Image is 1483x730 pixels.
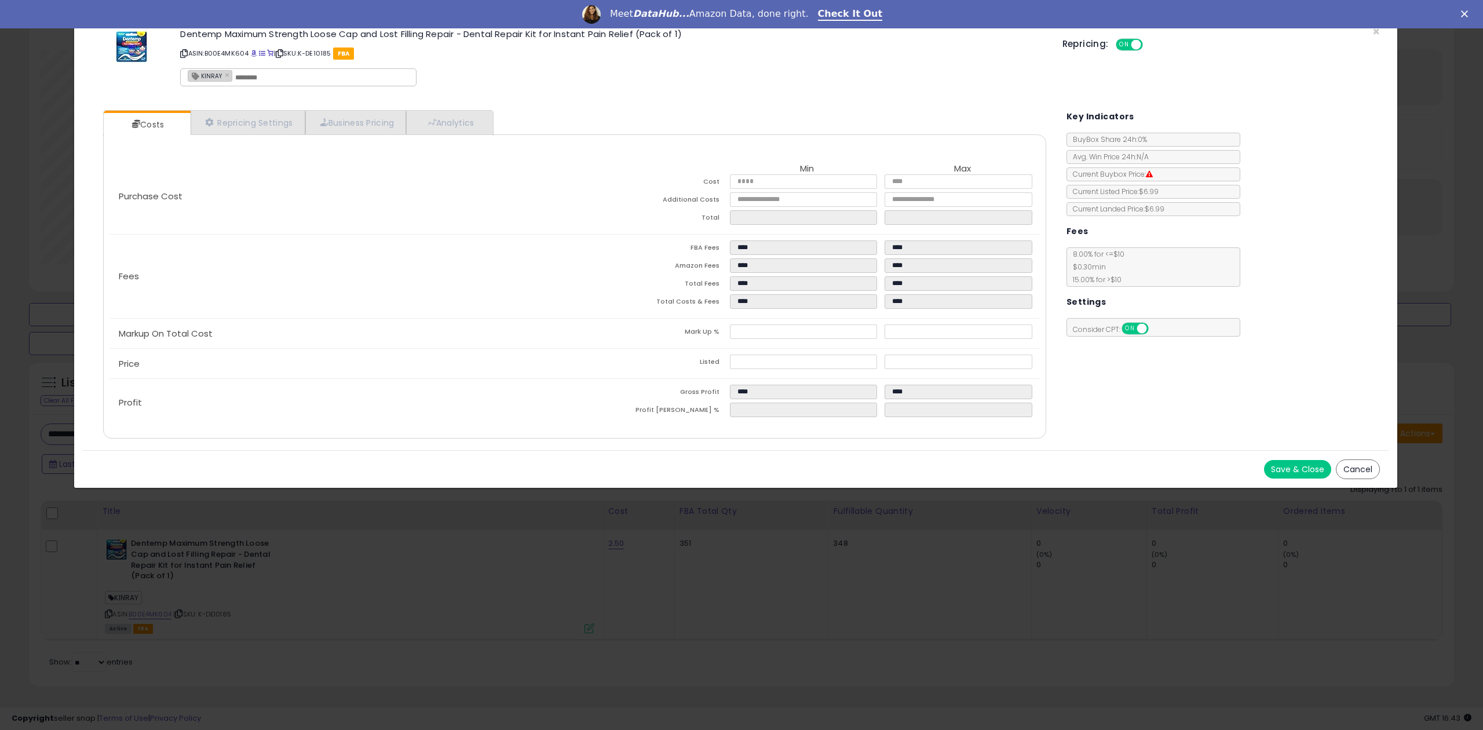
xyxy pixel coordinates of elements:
span: ON [1123,324,1137,334]
td: Mark Up % [575,324,730,342]
th: Max [885,164,1040,174]
a: Check It Out [818,8,883,21]
h5: Settings [1066,295,1106,309]
span: $0.30 min [1067,262,1106,272]
td: Total Costs & Fees [575,294,730,312]
span: FBA [333,48,355,60]
p: Markup On Total Cost [109,329,575,338]
button: Save & Close [1264,460,1331,479]
span: OFF [1146,324,1165,334]
a: Analytics [406,111,492,134]
a: Business Pricing [305,111,407,134]
h5: Repricing: [1062,39,1109,49]
span: OFF [1141,40,1159,50]
a: Your listing only [267,49,273,58]
span: KINRAY [188,71,222,81]
button: Cancel [1336,459,1380,479]
span: Current Buybox Price: [1067,169,1153,179]
img: Profile image for Georgie [582,5,601,24]
th: Min [730,164,885,174]
span: 15.00 % for > $10 [1067,275,1122,284]
td: Profit [PERSON_NAME] % [575,403,730,421]
td: FBA Fees [575,240,730,258]
span: Current Landed Price: $6.99 [1067,204,1164,214]
div: Meet Amazon Data, done right. [610,8,809,20]
h5: Fees [1066,224,1088,239]
a: × [225,70,232,80]
td: Cost [575,174,730,192]
p: Profit [109,398,575,407]
td: Listed [575,355,730,373]
div: Close [1461,10,1473,17]
h3: Dentemp Maximum Strength Loose Cap and Lost Filling Repair - Dental Repair Kit for Instant Pain R... [180,30,1044,38]
p: Price [109,359,575,368]
span: 8.00 % for <= $10 [1067,249,1124,284]
h5: Key Indicators [1066,110,1134,124]
span: BuyBox Share 24h: 0% [1067,134,1147,144]
td: Total Fees [575,276,730,294]
p: ASIN: B00E4MK604 | SKU: K-DE10185 [180,44,1044,63]
span: Current Listed Price: $6.99 [1067,187,1159,196]
td: Total [575,210,730,228]
td: Gross Profit [575,385,730,403]
a: Repricing Settings [191,111,305,134]
td: Additional Costs [575,192,730,210]
i: Suppressed Buy Box [1146,171,1153,178]
span: ON [1117,40,1131,50]
img: 51ve1yqX7-L._SL60_.jpg [114,30,149,64]
span: Consider CPT: [1067,324,1164,334]
span: Avg. Win Price 24h: N/A [1067,152,1149,162]
p: Purchase Cost [109,192,575,201]
a: Costs [104,113,189,136]
td: Amazon Fees [575,258,730,276]
a: BuyBox page [251,49,257,58]
p: Fees [109,272,575,281]
a: All offer listings [259,49,265,58]
i: DataHub... [633,8,689,19]
span: × [1372,23,1380,40]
